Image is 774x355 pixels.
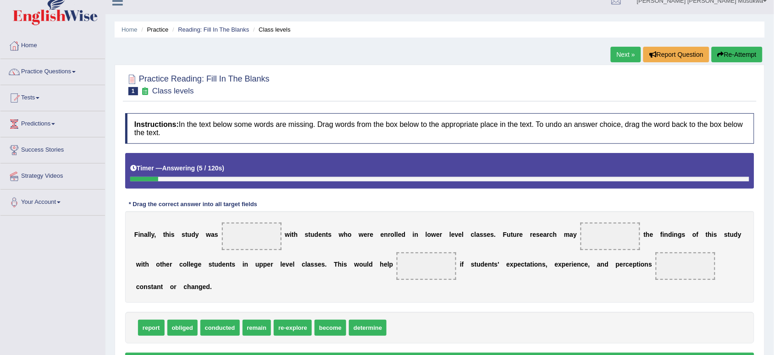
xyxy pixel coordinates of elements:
[562,261,566,268] b: p
[623,261,625,268] b: r
[471,231,475,238] b: c
[188,231,192,238] b: u
[311,261,315,268] b: s
[222,164,225,172] b: )
[0,85,105,108] a: Tests
[449,231,451,238] b: l
[572,261,574,268] b: i
[507,261,510,268] b: e
[542,261,546,268] b: s
[494,231,496,238] b: .
[706,231,708,238] b: t
[619,261,623,268] b: e
[293,261,295,268] b: l
[167,320,198,336] span: obliged
[477,261,481,268] b: u
[540,231,543,238] b: e
[267,261,271,268] b: e
[211,231,215,238] b: a
[243,261,244,268] b: i
[199,283,203,290] b: g
[314,261,318,268] b: s
[440,231,442,238] b: r
[191,231,195,238] b: d
[338,261,342,268] b: h
[222,223,282,250] span: Drop target
[125,200,261,209] div: * Drag the correct answer into all target fields
[305,261,307,268] b: l
[203,283,206,290] b: e
[263,261,267,268] b: p
[527,261,531,268] b: a
[459,231,462,238] b: e
[232,261,236,268] b: s
[310,231,315,238] b: u
[543,231,547,238] b: a
[315,231,319,238] b: d
[644,231,646,238] b: t
[138,231,140,238] b: i
[397,252,456,280] span: Drop target
[513,231,517,238] b: u
[209,261,212,268] b: s
[692,231,697,238] b: o
[569,261,572,268] b: r
[521,261,525,268] b: c
[480,231,483,238] b: s
[174,283,176,290] b: r
[144,231,148,238] b: a
[163,231,166,238] b: t
[321,261,325,268] b: s
[274,320,312,336] span: re-explore
[488,261,492,268] b: n
[633,261,637,268] b: p
[637,261,639,268] b: t
[427,231,431,238] b: o
[549,231,553,238] b: c
[292,231,294,238] b: t
[402,231,406,238] b: d
[517,231,519,238] b: r
[243,320,271,336] span: remain
[206,283,210,290] b: d
[574,261,577,268] b: e
[0,33,105,56] a: Home
[738,231,741,238] b: y
[546,261,547,268] b: ,
[585,261,588,268] b: e
[734,231,738,238] b: d
[302,261,305,268] b: c
[282,261,286,268] b: e
[389,261,393,268] b: p
[645,261,649,268] b: n
[388,231,390,238] b: r
[285,231,290,238] b: w
[326,231,328,238] b: t
[161,283,163,290] b: t
[0,111,105,134] a: Predictions
[570,231,574,238] b: a
[394,231,396,238] b: l
[577,261,581,268] b: n
[190,261,194,268] b: e
[573,231,577,238] b: y
[0,190,105,213] a: Your Account
[581,261,585,268] b: c
[531,261,533,268] b: t
[309,231,311,238] b: t
[518,261,521,268] b: e
[148,283,151,290] b: s
[520,231,523,238] b: e
[305,231,309,238] b: s
[369,261,373,268] b: d
[663,231,664,238] b: i
[151,283,154,290] b: t
[210,283,212,290] b: .
[476,231,480,238] b: a
[487,231,491,238] b: e
[507,231,511,238] b: u
[214,261,218,268] b: u
[646,231,650,238] b: h
[153,283,157,290] b: a
[494,261,498,268] b: s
